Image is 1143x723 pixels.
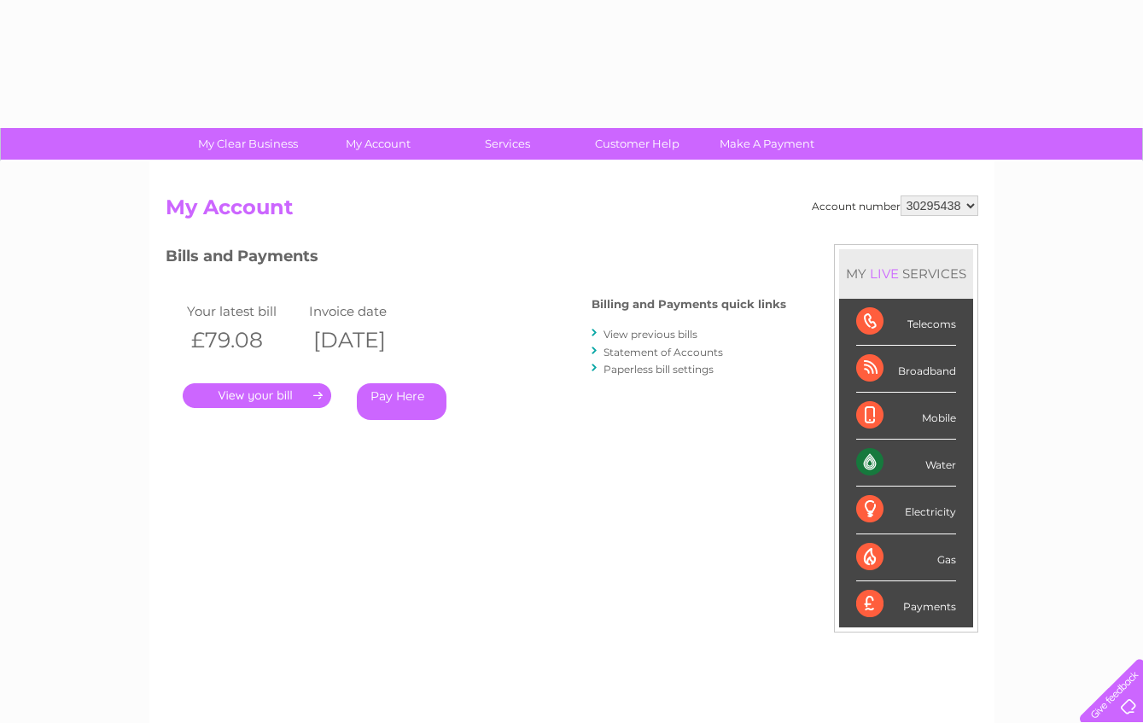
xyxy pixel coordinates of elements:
[567,128,708,160] a: Customer Help
[166,244,786,274] h3: Bills and Payments
[866,265,902,282] div: LIVE
[437,128,578,160] a: Services
[604,346,723,359] a: Statement of Accounts
[697,128,837,160] a: Make A Payment
[166,195,978,228] h2: My Account
[183,383,331,408] a: .
[305,323,428,358] th: [DATE]
[604,363,714,376] a: Paperless bill settings
[592,298,786,311] h4: Billing and Payments quick links
[839,249,973,298] div: MY SERVICES
[856,440,956,487] div: Water
[183,323,306,358] th: £79.08
[183,300,306,323] td: Your latest bill
[856,393,956,440] div: Mobile
[856,487,956,534] div: Electricity
[856,581,956,627] div: Payments
[856,299,956,346] div: Telecoms
[856,534,956,581] div: Gas
[305,300,428,323] td: Invoice date
[856,346,956,393] div: Broadband
[604,328,697,341] a: View previous bills
[178,128,318,160] a: My Clear Business
[307,128,448,160] a: My Account
[357,383,446,420] a: Pay Here
[812,195,978,216] div: Account number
